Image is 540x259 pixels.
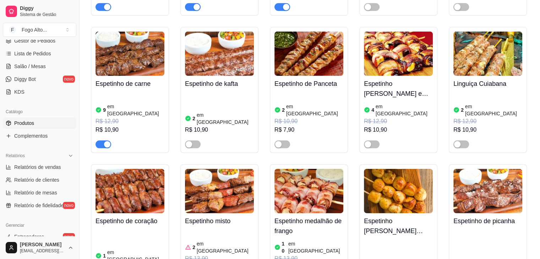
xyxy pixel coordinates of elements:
[192,244,195,251] article: 2
[96,169,164,213] img: product-image
[364,126,433,134] div: R$ 10,90
[364,117,433,126] div: R$ 12,90
[465,103,522,117] article: em [GEOGRAPHIC_DATA]
[3,117,76,129] a: Produtos
[185,126,254,134] div: R$ 10,90
[3,161,76,173] a: Relatórios de vendas
[3,35,76,46] a: Gestor de Pedidos
[197,240,254,254] article: em [GEOGRAPHIC_DATA]
[453,169,522,213] img: product-image
[286,103,343,117] article: em [GEOGRAPHIC_DATA]
[3,106,76,117] div: Catálogo
[14,37,55,44] span: Gestor de Pedidos
[14,202,64,209] span: Relatório de fidelidade
[453,79,522,89] h4: Linguiça Cuiabana
[3,73,76,85] a: Diggy Botnovo
[185,79,254,89] h4: Espetinho de kafta
[14,132,48,139] span: Complementos
[288,240,343,254] article: em [GEOGRAPHIC_DATA]
[3,23,76,37] button: Select a team
[453,216,522,226] h4: Espetinho de picanha
[20,248,65,254] span: [EMAIL_ADDRESS][DOMAIN_NAME]
[364,32,433,76] img: product-image
[3,231,76,242] a: Entregadoresnovo
[96,126,164,134] div: R$ 10,90
[3,48,76,59] a: Lista de Pedidos
[14,120,34,127] span: Produtos
[3,3,76,20] a: DiggySistema de Gestão
[274,126,343,134] div: R$ 7,90
[364,169,433,213] img: product-image
[274,216,343,236] h4: Espetinho medalhão de frango
[274,79,343,89] h4: Espetinho de Panceta
[14,164,61,171] span: Relatórios de vendas
[103,106,106,114] article: 9
[96,32,164,76] img: product-image
[364,216,433,236] h4: Espetinho [PERSON_NAME] defumada
[3,86,76,98] a: KDS
[192,115,195,122] article: 2
[3,187,76,198] a: Relatório de mesas
[3,130,76,142] a: Complementos
[185,169,254,213] img: product-image
[14,233,44,240] span: Entregadores
[14,88,24,95] span: KDS
[371,106,374,114] article: 4
[453,32,522,76] img: product-image
[20,5,73,12] span: Diggy
[3,220,76,231] div: Gerenciar
[96,216,164,226] h4: Espetinho de coração
[185,32,254,76] img: product-image
[14,50,51,57] span: Lista de Pedidos
[14,176,59,183] span: Relatório de clientes
[22,26,47,33] div: Fogo Alto ...
[376,103,433,117] article: em [GEOGRAPHIC_DATA]
[453,126,522,134] div: R$ 10,90
[6,153,25,159] span: Relatórios
[9,26,16,33] span: F
[107,103,164,117] article: em [GEOGRAPHIC_DATA]
[274,169,343,213] img: product-image
[14,63,46,70] span: Salão / Mesas
[3,61,76,72] a: Salão / Mesas
[453,117,522,126] div: R$ 12,90
[282,240,287,254] article: 10
[197,111,254,126] article: em [GEOGRAPHIC_DATA]
[3,174,76,186] a: Relatório de clientes
[364,79,433,99] h4: Espetinho [PERSON_NAME] e [PERSON_NAME]
[274,117,343,126] div: R$ 10,90
[185,216,254,226] h4: Espetinho misto
[96,117,164,126] div: R$ 12,90
[20,242,65,248] span: [PERSON_NAME]
[20,12,73,17] span: Sistema de Gestão
[14,76,36,83] span: Diggy Bot
[3,200,76,211] a: Relatório de fidelidadenovo
[282,106,285,114] article: 2
[3,239,76,256] button: [PERSON_NAME][EMAIL_ADDRESS][DOMAIN_NAME]
[461,106,464,114] article: 2
[96,79,164,89] h4: Espetinho de carne
[274,32,343,76] img: product-image
[14,189,57,196] span: Relatório de mesas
